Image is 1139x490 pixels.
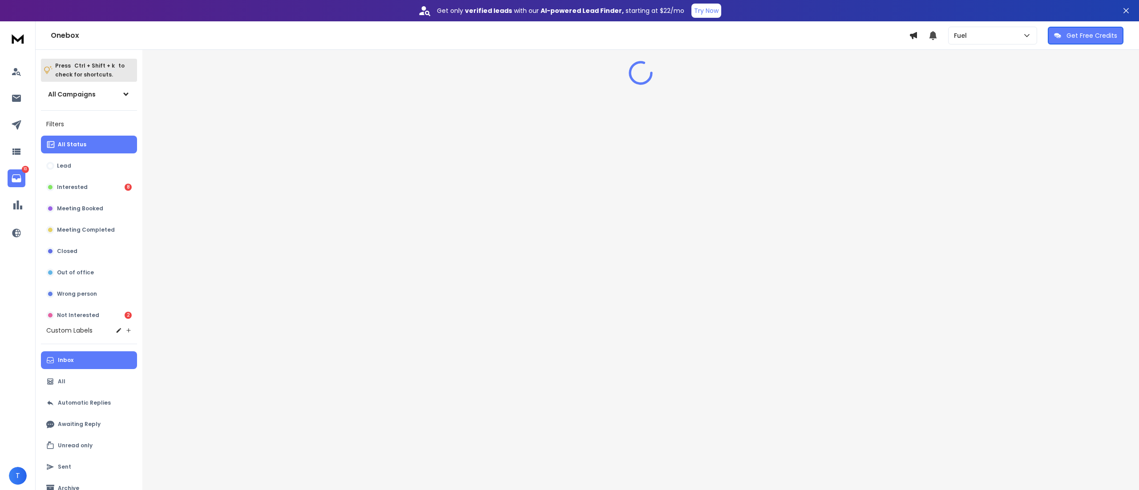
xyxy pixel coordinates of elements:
p: Get Free Credits [1066,31,1117,40]
span: Ctrl + Shift + k [73,60,116,71]
p: Automatic Replies [58,399,111,406]
p: All Status [58,141,86,148]
h3: Filters [41,118,137,130]
p: Try Now [694,6,719,15]
div: 8 [125,184,132,191]
strong: AI-powered Lead Finder, [541,6,624,15]
button: Wrong person [41,285,137,303]
p: Awaiting Reply [58,421,101,428]
button: Try Now [691,4,721,18]
p: Inbox [58,357,73,364]
button: Sent [41,458,137,476]
button: Unread only [41,437,137,454]
button: Meeting Booked [41,200,137,217]
button: Inbox [41,351,137,369]
button: T [9,467,27,485]
p: Get only with our starting at $22/mo [437,6,684,15]
p: Out of office [57,269,94,276]
button: Interested8 [41,178,137,196]
button: All [41,373,137,390]
button: Out of office [41,264,137,281]
button: Meeting Completed [41,221,137,239]
div: 2 [125,312,132,319]
button: All Campaigns [41,85,137,103]
p: Sent [58,463,71,470]
h1: All Campaigns [48,90,96,99]
a: 10 [8,169,25,187]
p: Unread only [58,442,93,449]
p: Lead [57,162,71,169]
p: Closed [57,248,77,255]
p: Not Interested [57,312,99,319]
button: Automatic Replies [41,394,137,412]
p: Meeting Booked [57,205,103,212]
button: Closed [41,242,137,260]
p: Interested [57,184,88,191]
button: All Status [41,136,137,153]
p: 10 [22,166,29,173]
button: Get Free Credits [1048,27,1123,44]
p: Press to check for shortcuts. [55,61,125,79]
img: logo [9,30,27,47]
h1: Onebox [51,30,909,41]
p: All [58,378,65,385]
button: Awaiting Reply [41,415,137,433]
strong: verified leads [465,6,512,15]
button: Lead [41,157,137,175]
p: Fuel [954,31,970,40]
p: Wrong person [57,290,97,297]
p: Meeting Completed [57,226,115,233]
button: Not Interested2 [41,306,137,324]
h3: Custom Labels [46,326,93,335]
